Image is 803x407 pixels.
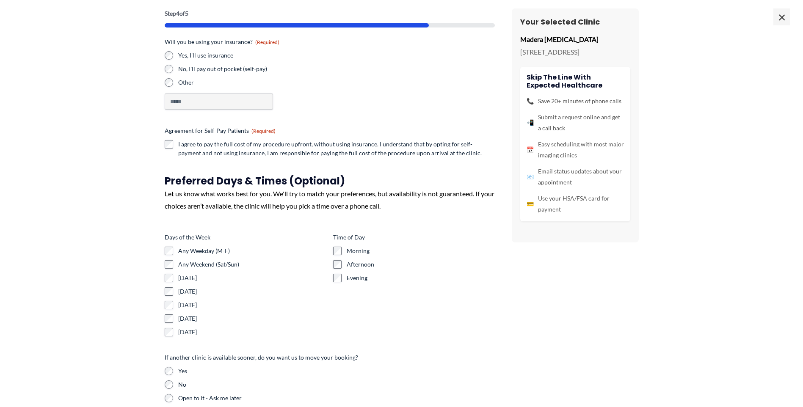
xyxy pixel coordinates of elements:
[527,96,624,107] li: Save 20+ minutes of phone calls
[520,33,630,46] p: Madera [MEDICAL_DATA]
[527,139,624,161] li: Easy scheduling with most major imaging clinics
[527,171,534,182] span: 📧
[255,39,279,45] span: (Required)
[176,10,179,17] span: 4
[251,128,276,134] span: (Required)
[333,233,365,242] legend: Time of Day
[165,126,276,135] legend: Agreement for Self-Pay Patients
[178,287,326,296] label: [DATE]
[520,46,630,58] p: [STREET_ADDRESS]
[178,301,326,309] label: [DATE]
[178,65,326,73] label: No, I'll pay out of pocket (self-pay)
[165,233,210,242] legend: Days of the Week
[520,17,630,27] h3: Your Selected Clinic
[165,353,358,362] legend: If another clinic is available sooner, do you want us to move your booking?
[165,174,495,187] h3: Preferred Days & Times (Optional)
[178,394,495,402] label: Open to it - Ask me later
[178,380,495,389] label: No
[178,314,326,323] label: [DATE]
[527,144,534,155] span: 📅
[527,96,534,107] span: 📞
[773,8,790,25] span: ×
[527,117,534,128] span: 📲
[527,166,624,188] li: Email status updates about your appointment
[165,187,495,212] div: Let us know what works best for you. We'll try to match your preferences, but availability is not...
[178,51,326,60] label: Yes, I'll use insurance
[178,78,326,87] label: Other
[527,73,624,89] h4: Skip the line with Expected Healthcare
[347,247,495,255] label: Morning
[347,274,495,282] label: Evening
[165,38,279,46] legend: Will you be using your insurance?
[347,260,495,269] label: Afternoon
[165,11,495,16] p: Step of
[527,112,624,134] li: Submit a request online and get a call back
[178,260,326,269] label: Any Weekend (Sat/Sun)
[178,367,495,375] label: Yes
[165,93,273,110] input: Other Choice, please specify
[178,247,326,255] label: Any Weekday (M-F)
[178,328,326,336] label: [DATE]
[178,140,495,157] label: I agree to pay the full cost of my procedure upfront, without using insurance. I understand that ...
[527,193,624,215] li: Use your HSA/FSA card for payment
[178,274,326,282] label: [DATE]
[185,10,188,17] span: 5
[527,198,534,209] span: 💳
